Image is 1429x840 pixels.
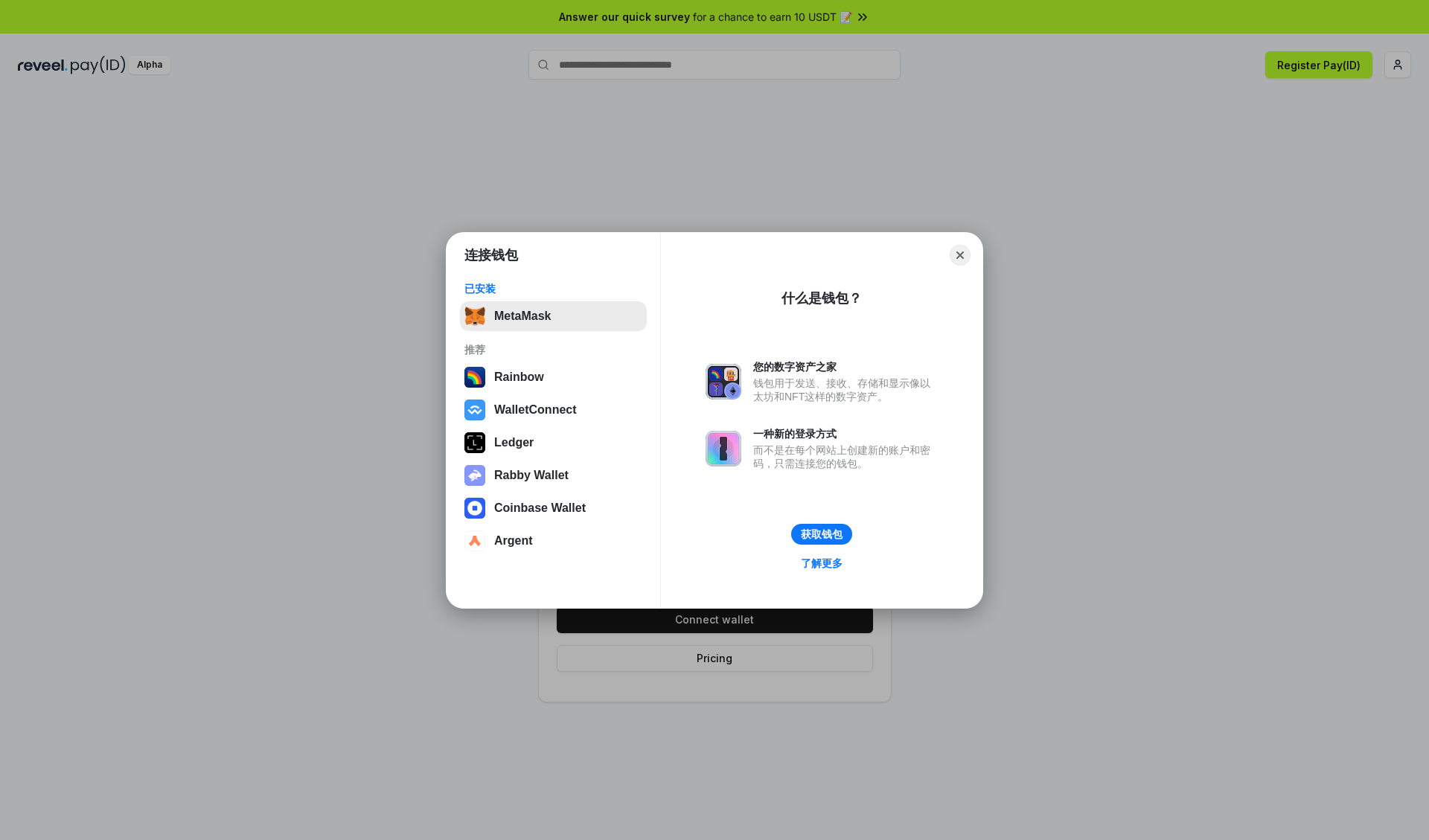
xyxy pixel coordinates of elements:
[464,400,485,420] img: svg+xml,%3Csvg%20width%3D%2228%22%20height%3D%2228%22%20viewBox%3D%220%200%2028%2028%22%20fill%3D...
[494,436,534,449] div: Ledger
[494,310,551,323] div: MetaMask
[464,343,642,356] div: 推荐
[791,524,852,545] button: 获取钱包
[464,367,485,388] img: svg+xml,%3Csvg%20width%3D%22120%22%20height%3D%22120%22%20viewBox%3D%220%200%20120%20120%22%20fil...
[792,554,851,573] a: 了解更多
[494,403,577,417] div: WalletConnect
[460,428,647,458] button: Ledger
[801,528,843,541] div: 获取钱包
[753,376,938,403] div: 钱包用于发送、接收、存储和显示像以太坊和NFT这样的数字资产。
[464,465,485,486] img: svg+xml,%3Csvg%20xmlns%3D%22http%3A%2F%2Fwww.w3.org%2F2000%2Fsvg%22%20fill%3D%22none%22%20viewBox...
[494,469,569,482] div: Rabby Wallet
[706,364,741,400] img: svg+xml,%3Csvg%20xmlns%3D%22http%3A%2F%2Fwww.w3.org%2F2000%2Fsvg%22%20fill%3D%22none%22%20viewBox...
[464,246,518,264] h1: 连接钱包
[464,432,485,453] img: svg+xml,%3Csvg%20xmlns%3D%22http%3A%2F%2Fwww.w3.org%2F2000%2Fsvg%22%20width%3D%2228%22%20height%3...
[950,245,971,266] button: Close
[460,493,647,523] button: Coinbase Wallet
[706,431,741,467] img: svg+xml,%3Csvg%20xmlns%3D%22http%3A%2F%2Fwww.w3.org%2F2000%2Fsvg%22%20fill%3D%22none%22%20viewBox...
[753,360,938,373] div: 您的数字资产之家
[464,498,485,519] img: svg+xml,%3Csvg%20width%3D%2228%22%20height%3D%2228%22%20viewBox%3D%220%200%2028%2028%22%20fill%3D...
[460,301,647,331] button: MetaMask
[781,289,862,307] div: 什么是钱包？
[753,443,938,470] div: 而不是在每个网站上创建新的账户和密码，只需连接您的钱包。
[460,395,647,425] button: WalletConnect
[494,371,544,384] div: Rainbow
[464,530,485,551] img: svg+xml,%3Csvg%20width%3D%2228%22%20height%3D%2228%22%20viewBox%3D%220%200%2028%2028%22%20fill%3D...
[494,534,533,548] div: Argent
[801,557,843,570] div: 了解更多
[464,282,642,295] div: 已安装
[753,427,938,440] div: 一种新的登录方式
[464,306,485,327] img: svg+xml,%3Csvg%20fill%3D%22none%22%20height%3D%2233%22%20viewBox%3D%220%200%2035%2033%22%20width%...
[460,362,647,392] button: Rainbow
[460,526,647,556] button: Argent
[460,461,647,490] button: Rabby Wallet
[494,501,586,515] div: Coinbase Wallet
